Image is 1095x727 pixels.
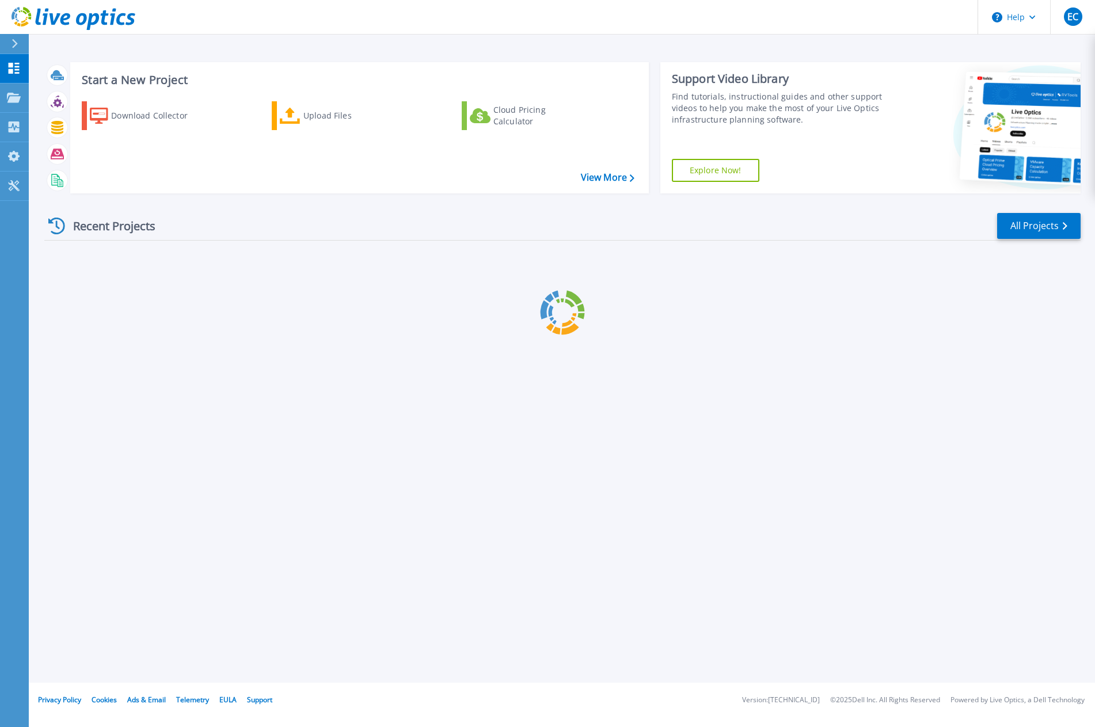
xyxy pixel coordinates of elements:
li: Version: [TECHNICAL_ID] [742,696,820,704]
div: Cloud Pricing Calculator [493,104,585,127]
a: Privacy Policy [38,695,81,705]
div: Recent Projects [44,212,171,240]
a: Download Collector [82,101,210,130]
a: Ads & Email [127,695,166,705]
a: Cloud Pricing Calculator [462,101,590,130]
span: EC [1067,12,1078,21]
div: Upload Files [303,104,396,127]
a: EULA [219,695,237,705]
a: Telemetry [176,695,209,705]
div: Support Video Library [672,71,886,86]
a: Cookies [92,695,117,705]
a: View More [581,172,634,183]
a: Support [247,695,272,705]
a: All Projects [997,213,1081,239]
li: Powered by Live Optics, a Dell Technology [950,696,1085,704]
div: Download Collector [111,104,203,127]
div: Find tutorials, instructional guides and other support videos to help you make the most of your L... [672,91,886,125]
a: Upload Files [272,101,400,130]
h3: Start a New Project [82,74,634,86]
a: Explore Now! [672,159,759,182]
li: © 2025 Dell Inc. All Rights Reserved [830,696,940,704]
